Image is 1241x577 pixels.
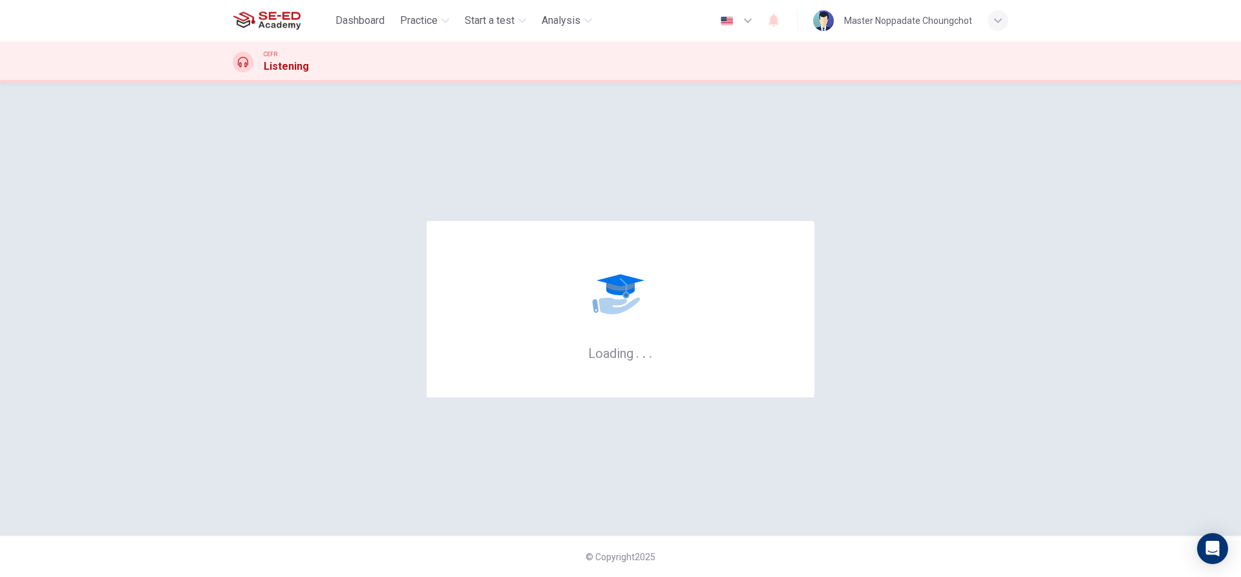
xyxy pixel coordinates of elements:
[642,341,646,362] h6: .
[586,552,655,562] span: © Copyright 2025
[233,8,330,34] a: SE-ED Academy logo
[536,9,597,32] button: Analysis
[330,9,390,32] button: Dashboard
[335,13,385,28] span: Dashboard
[648,341,653,362] h6: .
[542,13,580,28] span: Analysis
[588,344,653,361] h6: Loading
[635,341,640,362] h6: .
[844,13,972,28] div: Master Noppadate Choungchot
[719,16,735,26] img: en
[395,9,454,32] button: Practice
[813,10,834,31] img: Profile picture
[465,13,514,28] span: Start a test
[400,13,438,28] span: Practice
[233,8,301,34] img: SE-ED Academy logo
[264,59,309,74] h1: Listening
[1197,533,1228,564] div: Open Intercom Messenger
[264,50,277,59] span: CEFR
[460,9,531,32] button: Start a test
